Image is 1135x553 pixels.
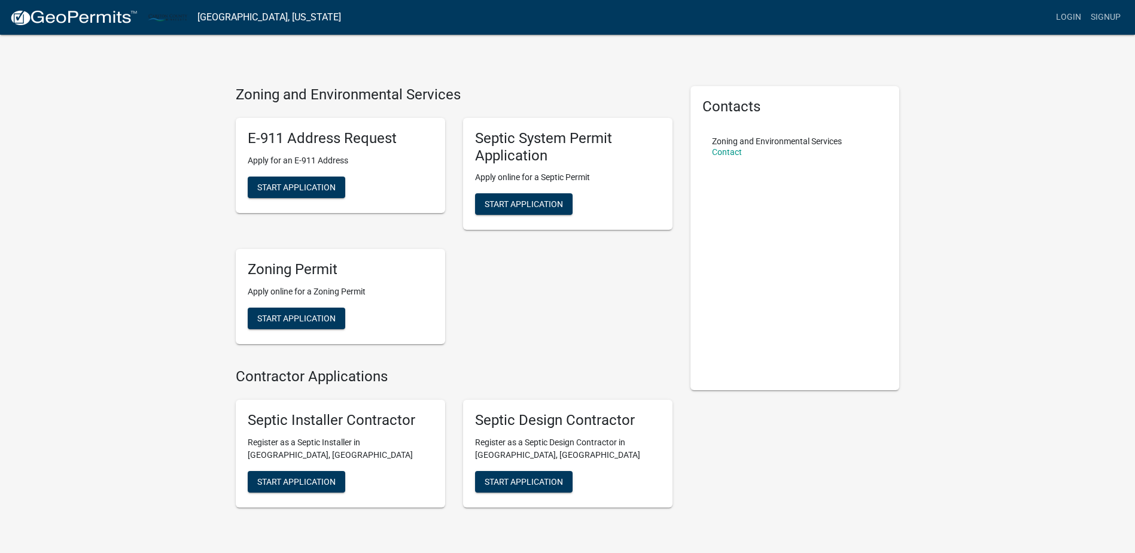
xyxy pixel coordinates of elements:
span: Start Application [485,199,563,209]
a: Login [1051,6,1086,29]
button: Start Application [248,471,345,493]
p: Apply online for a Septic Permit [475,171,661,184]
p: Zoning and Environmental Services [712,137,842,145]
span: Start Application [485,476,563,486]
h4: Zoning and Environmental Services [236,86,673,104]
a: Signup [1086,6,1125,29]
h5: Septic System Permit Application [475,130,661,165]
button: Start Application [475,193,573,215]
img: Carlton County, Minnesota [147,9,188,25]
wm-workflow-list-section: Contractor Applications [236,368,673,517]
h5: Contacts [702,98,888,116]
button: Start Application [248,308,345,329]
h5: Septic Design Contractor [475,412,661,429]
span: Start Application [257,476,336,486]
a: [GEOGRAPHIC_DATA], [US_STATE] [197,7,341,28]
button: Start Application [248,177,345,198]
button: Start Application [475,471,573,493]
p: Apply for an E-911 Address [248,154,433,167]
p: Register as a Septic Design Contractor in [GEOGRAPHIC_DATA], [GEOGRAPHIC_DATA] [475,436,661,461]
a: Contact [712,147,742,157]
p: Apply online for a Zoning Permit [248,285,433,298]
h5: E-911 Address Request [248,130,433,147]
h4: Contractor Applications [236,368,673,385]
p: Register as a Septic Installer in [GEOGRAPHIC_DATA], [GEOGRAPHIC_DATA] [248,436,433,461]
span: Start Application [257,314,336,323]
h5: Septic Installer Contractor [248,412,433,429]
span: Start Application [257,182,336,192]
h5: Zoning Permit [248,261,433,278]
